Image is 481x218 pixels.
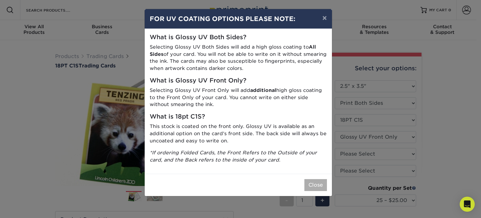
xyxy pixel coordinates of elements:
strong: All Sides [150,44,316,57]
p: This stock is coated on the front only. Glossy UV is available as an additional option on the car... [150,123,327,144]
p: Selecting Glossy UV Both Sides will add a high gloss coating to of your card. You will not be abl... [150,44,327,72]
i: *If ordering Folded Cards, the Front Refers to the Outside of your card, and the Back refers to t... [150,150,317,163]
div: Open Intercom Messenger [460,197,475,212]
h5: What is 18pt C1S? [150,113,327,120]
button: × [317,9,332,27]
h4: FOR UV COATING OPTIONS PLEASE NOTE: [150,14,327,24]
h5: What is Glossy UV Both Sides? [150,34,327,41]
strong: additional [250,87,276,93]
button: Close [304,179,327,191]
h5: What is Glossy UV Front Only? [150,77,327,84]
p: Selecting Glossy UV Front Only will add high gloss coating to the Front Only of your card. You ca... [150,87,327,108]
